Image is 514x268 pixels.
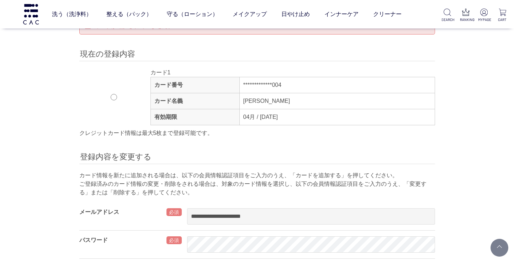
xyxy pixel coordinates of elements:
td: [PERSON_NAME] [239,93,435,109]
th: 有効期限 [150,109,239,125]
a: 整える（パック） [106,4,152,24]
th: カード名義 [150,93,239,109]
a: RANKING [460,9,472,22]
a: メイクアップ [233,4,267,24]
a: クリーナー [373,4,402,24]
p: CART [497,17,508,22]
label: メールアドレス [79,209,119,215]
th: カード番号 [150,77,239,93]
a: インナーケア [324,4,359,24]
img: logo [22,4,40,24]
a: CART [497,9,508,22]
a: 洗う（洗浄料） [52,4,92,24]
a: SEARCH [441,9,453,22]
a: MYPAGE [478,9,490,22]
a: 守る（ローション） [167,4,218,24]
label: パスワード [79,237,108,243]
p: RANKING [460,17,472,22]
p: SEARCH [441,17,453,22]
p: クレジットカード情報は最大5枚まで登録可能です。 [79,129,435,137]
p: MYPAGE [478,17,490,22]
td: 04月 / [DATE] [239,109,435,125]
h2: 現在の登録内容 [79,49,435,61]
h2: 登録内容を変更する [79,152,435,164]
a: 日やけ止め [281,4,310,24]
p: カード情報を新たに追加される場合は、以下の会員情報認証項目をご入力のうえ、「カードを追加する」を押してください。 ご登録済みのカード情報の変更・削除をされる場合は、対象のカード情報を選択し、以下... [79,171,435,197]
p: カード1 [150,68,435,77]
